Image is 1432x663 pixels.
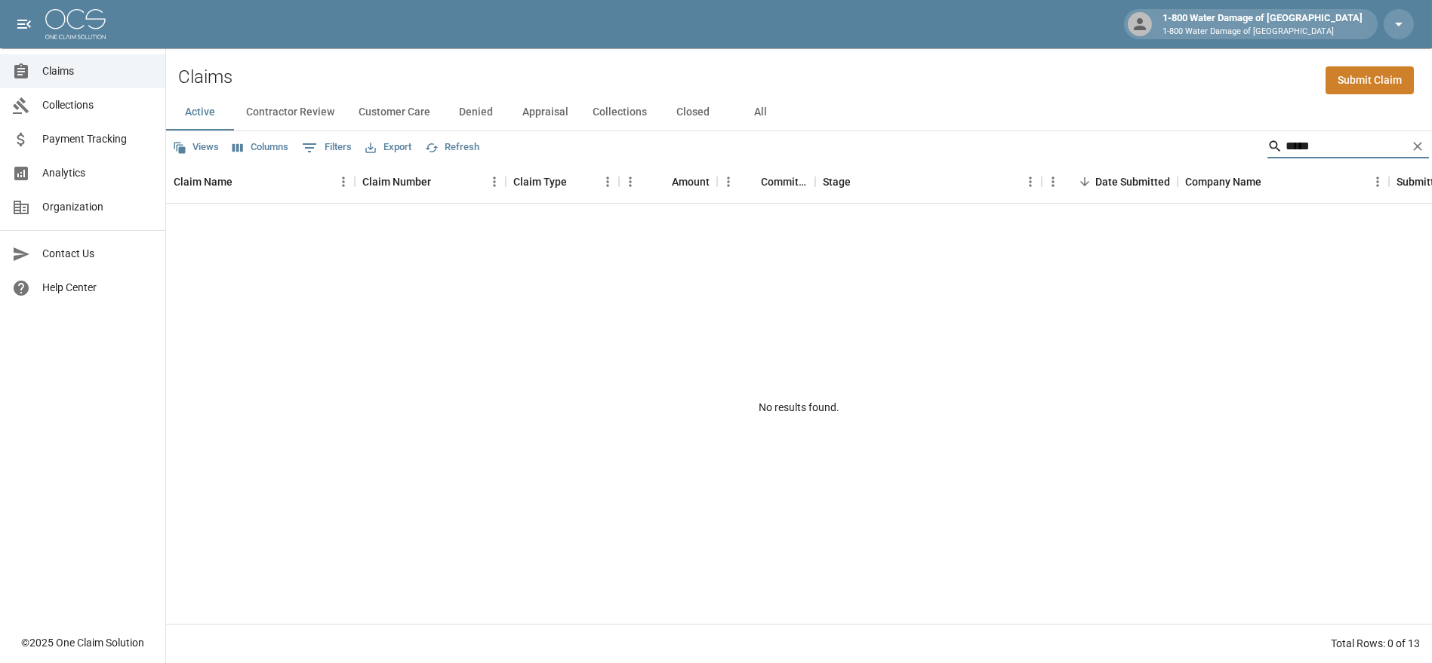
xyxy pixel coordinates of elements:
div: 1-800 Water Damage of [GEOGRAPHIC_DATA] [1156,11,1369,38]
button: Menu [596,170,619,193]
div: Amount [672,161,710,203]
div: Stage [815,161,1042,203]
div: Total Rows: 0 of 13 [1331,636,1420,651]
button: Sort [740,171,761,192]
div: © 2025 One Claim Solution [21,635,144,650]
button: Sort [851,171,872,192]
div: Company Name [1185,161,1261,203]
button: Menu [619,170,642,193]
div: Committed Amount [761,161,808,203]
div: Claim Name [166,161,355,203]
button: Contractor Review [234,94,346,130]
button: Denied [442,94,510,130]
div: Stage [823,161,851,203]
p: 1-800 Water Damage of [GEOGRAPHIC_DATA] [1163,26,1363,38]
div: Claim Type [506,161,619,203]
button: Views [169,136,223,159]
button: Sort [1261,171,1283,192]
button: Sort [651,171,672,192]
button: Appraisal [510,94,580,130]
button: All [727,94,795,130]
button: Collections [580,94,659,130]
span: Organization [42,199,153,215]
span: Payment Tracking [42,131,153,147]
button: Sort [1074,171,1095,192]
a: Submit Claim [1326,66,1414,94]
button: Menu [1042,170,1064,193]
span: Contact Us [42,246,153,262]
button: Menu [483,170,506,193]
span: Help Center [42,280,153,296]
button: Menu [1019,170,1042,193]
div: No results found. [166,204,1432,611]
div: dynamic tabs [166,94,1432,130]
img: ocs-logo-white-transparent.png [45,9,106,39]
div: Claim Number [362,161,431,203]
button: Menu [332,170,355,193]
button: Menu [717,170,740,193]
button: Export [362,136,415,159]
button: Sort [567,171,588,192]
div: Claim Number [355,161,506,203]
span: Claims [42,63,153,79]
button: Customer Care [346,94,442,130]
div: Date Submitted [1042,161,1178,203]
button: Clear [1406,135,1429,158]
button: Refresh [421,136,483,159]
div: Claim Type [513,161,567,203]
div: Search [1267,134,1429,161]
button: Sort [431,171,452,192]
button: Active [166,94,234,130]
button: Menu [1366,170,1389,193]
button: Sort [233,171,254,192]
button: Show filters [298,136,356,160]
div: Claim Name [174,161,233,203]
div: Committed Amount [717,161,815,203]
button: Select columns [229,136,292,159]
span: Analytics [42,165,153,181]
h2: Claims [178,66,233,88]
span: Collections [42,97,153,113]
button: open drawer [9,9,39,39]
div: Date Submitted [1095,161,1170,203]
div: Company Name [1178,161,1389,203]
div: Amount [619,161,717,203]
button: Closed [659,94,727,130]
